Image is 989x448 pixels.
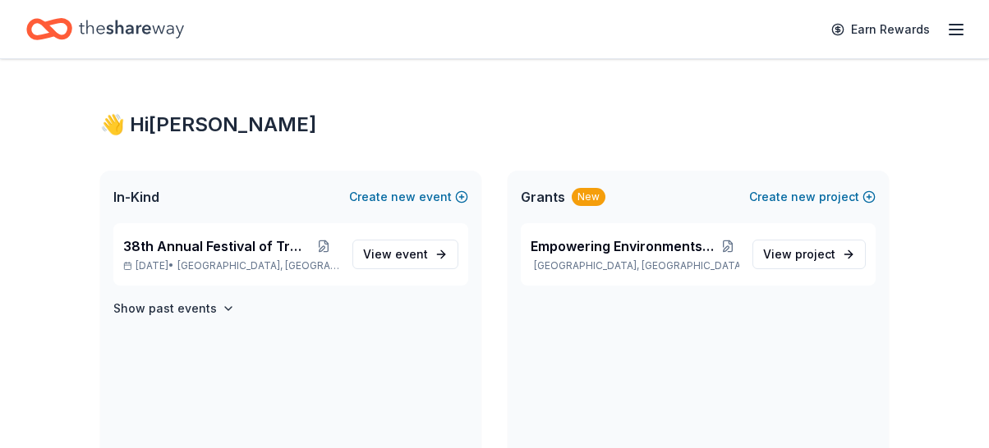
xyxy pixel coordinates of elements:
span: In-Kind [113,187,159,207]
span: Empowering Environments - ALL ACCESS [531,236,716,256]
span: Grants [521,187,565,207]
a: Home [26,10,184,48]
span: new [791,187,816,207]
a: View project [752,240,866,269]
button: Createnewevent [349,187,468,207]
span: new [391,187,416,207]
button: Show past events [113,299,235,318]
span: event [395,247,428,261]
a: Earn Rewards [821,15,940,44]
p: [DATE] • [123,259,339,272]
button: Createnewproject [749,187,876,207]
div: New [572,188,605,206]
div: 👋 Hi [PERSON_NAME] [100,112,889,138]
span: View [763,245,835,264]
span: project [795,247,835,261]
span: View [363,245,428,264]
a: View event [352,240,458,269]
span: 38th Annual Festival of Trees [123,236,307,256]
span: [GEOGRAPHIC_DATA], [GEOGRAPHIC_DATA] [177,259,339,272]
h4: Show past events [113,299,217,318]
p: [GEOGRAPHIC_DATA], [GEOGRAPHIC_DATA] [531,259,739,272]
